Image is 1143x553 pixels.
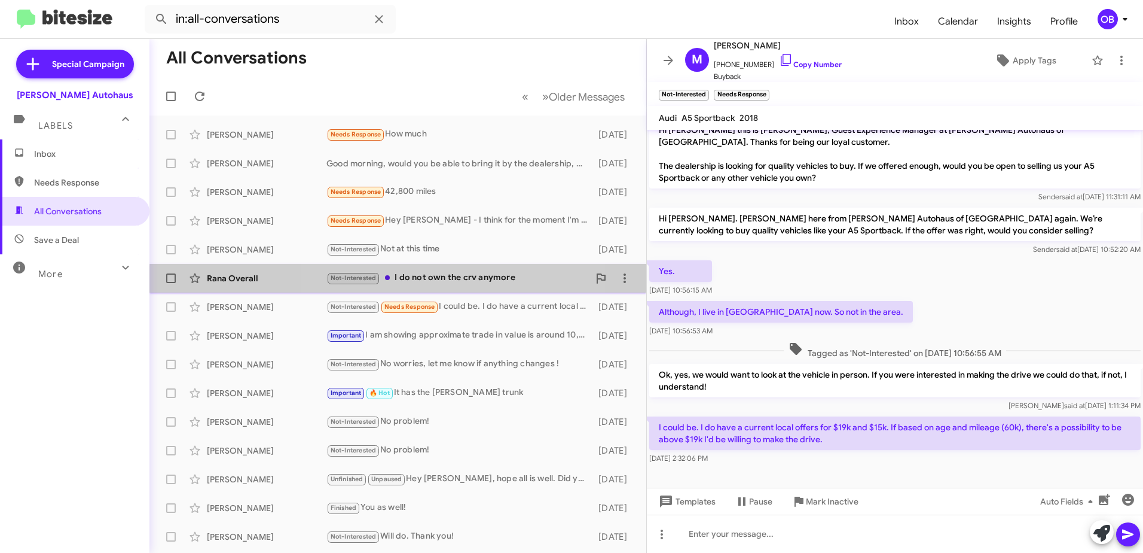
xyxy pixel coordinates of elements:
div: [DATE] [593,416,637,428]
span: Inbox [885,4,928,39]
div: [DATE] [593,186,637,198]
div: OB [1098,9,1118,29]
input: Search [145,5,396,34]
span: said at [1064,401,1085,410]
span: Needs Response [331,188,381,196]
div: [PERSON_NAME] [207,244,326,256]
div: 42,800 miles [326,185,593,199]
button: Mark Inactive [782,491,868,512]
span: Needs Response [384,303,435,311]
span: Not-Interested [331,446,377,454]
span: Not-Interested [331,245,377,253]
div: You as well! [326,501,593,515]
span: » [542,89,549,104]
span: Apply Tags [1013,50,1056,71]
button: Apply Tags [964,50,1086,71]
span: Sender [DATE] 11:31:11 AM [1038,192,1141,201]
p: Yes. [649,260,712,282]
div: No problem! [326,443,593,457]
span: Not-Interested [331,418,377,426]
div: It has the [PERSON_NAME] trunk [326,386,593,400]
span: Buyback [714,71,842,83]
div: [PERSON_NAME] Autohaus [17,89,133,101]
div: [DATE] [593,445,637,457]
div: How much [326,127,593,141]
div: [PERSON_NAME] [207,129,326,141]
div: [DATE] [593,330,637,342]
span: Finished [331,504,357,512]
div: Hey [PERSON_NAME] - I think for the moment I'm gonna hold onto the car. Appreciate it though! [326,214,593,227]
div: [DATE] [593,215,637,227]
div: Good morning, would you be able to bring it by the dealership, either [DATE] or [DATE]? [326,157,593,169]
h1: All Conversations [166,48,307,68]
div: No worries, let me know if anything changes ! [326,357,593,371]
span: Older Messages [549,90,625,104]
span: Important [331,389,362,397]
button: Templates [647,491,725,512]
span: [DATE] 10:56:53 AM [649,326,713,335]
span: Not-Interested [331,303,377,311]
div: [PERSON_NAME] [207,502,326,514]
div: [DATE] [593,244,637,256]
span: Labels [38,120,73,131]
span: Unpaused [371,475,402,483]
div: [DATE] [593,157,637,169]
span: Needs Response [331,130,381,138]
p: I could be. I do have a current local offers for $19k and $15k. If based on age and mileage (60k)... [649,417,1141,450]
span: Auto Fields [1040,491,1098,512]
div: No problem! [326,415,593,429]
div: [PERSON_NAME] [207,416,326,428]
div: [DATE] [593,531,637,543]
span: [DATE] 10:56:15 AM [649,285,712,294]
nav: Page navigation example [515,84,632,109]
small: Needs Response [714,90,769,101]
span: [PERSON_NAME] [DATE] 1:11:34 PM [1008,401,1141,410]
span: Mark Inactive [806,491,858,512]
div: [DATE] [593,473,637,485]
div: [PERSON_NAME] [207,330,326,342]
div: [DATE] [593,301,637,313]
span: Tagged as 'Not-Interested' on [DATE] 10:56:55 AM [784,342,1006,359]
span: 🔥 Hot [369,389,390,397]
a: Special Campaign [16,50,134,78]
div: [DATE] [593,129,637,141]
span: Important [331,332,362,339]
div: [PERSON_NAME] [207,387,326,399]
span: Not-Interested [331,533,377,540]
button: Pause [725,491,782,512]
div: [DATE] [593,387,637,399]
span: Pause [749,491,772,512]
span: Unfinished [331,475,363,483]
span: More [38,269,63,279]
span: All Conversations [34,205,102,217]
a: Profile [1041,4,1087,39]
span: M [692,50,702,69]
div: [DATE] [593,358,637,370]
span: Not-Interested [331,274,377,282]
div: [PERSON_NAME] [207,186,326,198]
span: Not-Interested [331,360,377,368]
span: Special Campaign [52,58,124,70]
a: Insights [988,4,1041,39]
span: said at [1056,245,1077,254]
p: Hi [PERSON_NAME]. [PERSON_NAME] here from [PERSON_NAME] Autohaus of [GEOGRAPHIC_DATA] again. We’r... [649,208,1141,241]
span: [PERSON_NAME] [714,38,842,53]
a: Calendar [928,4,988,39]
div: I do not own the crv anymore [326,271,589,285]
div: [PERSON_NAME] [207,157,326,169]
div: [DATE] [593,502,637,514]
div: Hey [PERSON_NAME], hope all is well. Did you get a chance to look at our inventory? Let me know i... [326,472,593,486]
span: Templates [656,491,716,512]
span: [PHONE_NUMBER] [714,53,842,71]
span: Sender [DATE] 10:52:20 AM [1033,245,1141,254]
div: [PERSON_NAME] [207,215,326,227]
div: I could be. I do have a current local offers for $19k and $15k. If based on age and mileage (60k)... [326,300,593,314]
span: Save a Deal [34,234,79,246]
div: [PERSON_NAME] [207,473,326,485]
div: Not at this time [326,242,593,256]
span: Inbox [34,148,136,160]
p: Although, I live in [GEOGRAPHIC_DATA] now. So not in the area. [649,301,913,323]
